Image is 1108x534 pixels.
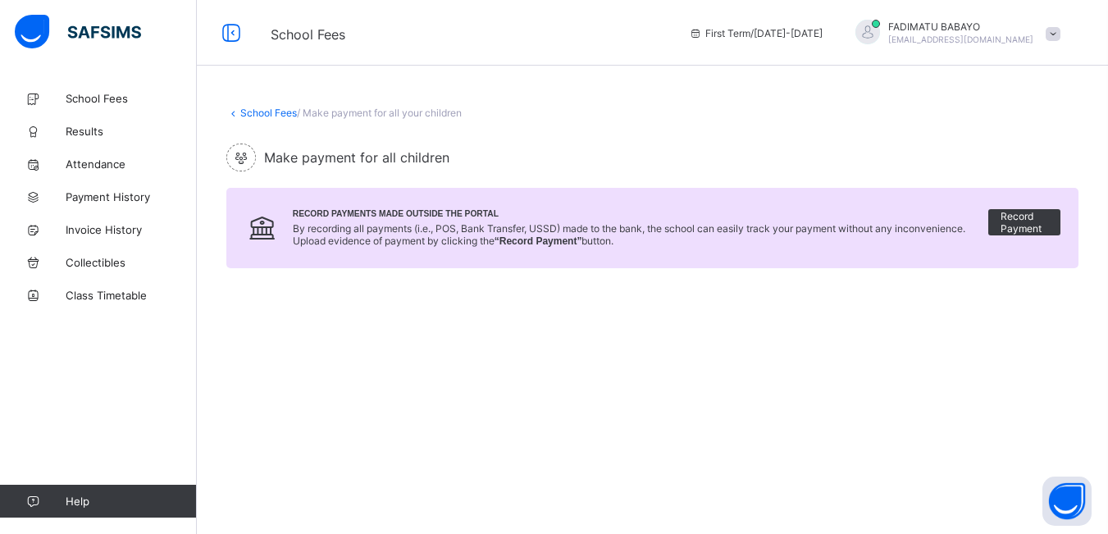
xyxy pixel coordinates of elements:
span: Results [66,125,197,138]
span: Record Payments Made Outside the Portal [293,209,989,218]
a: School Fees [240,107,297,119]
span: By recording all payments (i.e., POS, Bank Transfer, USSD) made to the bank, the school can easil... [293,222,965,247]
span: Record Payment [1001,210,1048,235]
span: School Fees [271,26,345,43]
img: safsims [15,15,141,49]
div: FADIMATU BABAYO [839,20,1069,47]
span: [EMAIL_ADDRESS][DOMAIN_NAME] [888,34,1033,44]
span: Help [66,495,196,508]
span: Collectibles [66,256,197,269]
b: “Record Payment” [495,235,582,247]
span: Attendance [66,157,197,171]
span: session/term information [689,27,823,39]
span: School Fees [66,92,197,105]
span: FADIMATU BABAYO [888,21,1033,33]
span: / Make payment for all your children [297,107,462,119]
span: Payment History [66,190,197,203]
span: Class Timetable [66,289,197,302]
button: Open asap [1042,477,1092,526]
span: Invoice History [66,223,197,236]
span: Make payment for all children [264,149,449,166]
